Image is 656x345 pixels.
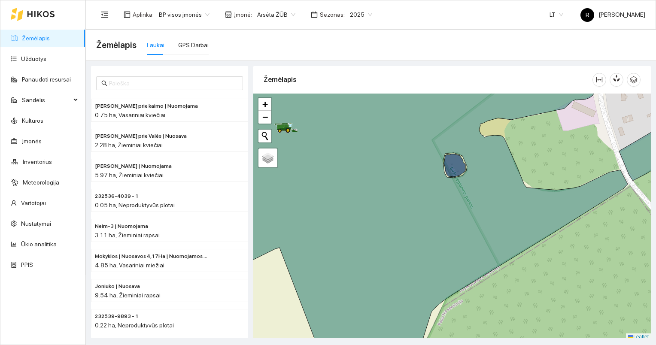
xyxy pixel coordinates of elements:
[95,222,148,230] span: Neim-3 | Nuomojama
[95,252,210,260] span: Mokyklos | Nuosavos 4,17Ha | Nuomojamos 0,68Ha
[124,11,131,18] span: layout
[21,261,33,268] a: PPIS
[350,8,372,21] span: 2025
[550,8,563,21] span: LT
[109,79,238,88] input: Paieška
[178,40,209,50] div: GPS Darbai
[320,10,345,19] span: Sezonas :
[95,262,164,269] span: 4.85 ha, Vasariniai miežiai
[234,10,252,19] span: Įmonė :
[628,334,649,340] a: Leaflet
[95,232,160,239] span: 3.11 ha, Žieminiai rapsai
[257,8,295,21] span: Arsėta ŽŪB
[258,98,271,111] a: Zoom in
[593,76,606,83] span: column-width
[22,117,43,124] a: Kultūros
[258,130,271,142] button: Initiate a new search
[95,202,175,209] span: 0.05 ha, Neproduktyvūs plotai
[95,132,187,140] span: Rolando prie Valės | Nuosava
[264,67,592,92] div: Žemėlapis
[95,102,198,110] span: Rolando prie kaimo | Nuomojama
[95,162,172,170] span: Ginaičių Valiaus | Nuomojama
[95,312,139,321] span: 232539-9893 - 1
[21,200,46,206] a: Vartotojai
[96,6,113,23] button: menu-fold
[147,40,164,50] div: Laukai
[22,91,71,109] span: Sandėlis
[22,76,71,83] a: Panaudoti resursai
[101,11,109,18] span: menu-fold
[95,192,139,200] span: 232536-4039 - 1
[22,138,42,145] a: Įmonės
[159,8,210,21] span: BP visos įmonės
[95,142,163,148] span: 2.28 ha, Žieminiai kviečiai
[22,35,50,42] a: Žemėlapis
[262,99,268,109] span: +
[21,241,57,248] a: Ūkio analitika
[95,112,165,118] span: 0.75 ha, Vasariniai kviečiai
[21,55,46,62] a: Užduotys
[21,220,51,227] a: Nustatymai
[96,38,137,52] span: Žemėlapis
[95,172,164,179] span: 5.97 ha, Žieminiai kviečiai
[258,148,277,167] a: Layers
[225,11,232,18] span: shop
[580,11,645,18] span: [PERSON_NAME]
[592,73,606,87] button: column-width
[262,112,268,122] span: −
[586,8,589,22] span: R
[23,158,52,165] a: Inventorius
[101,80,107,86] span: search
[95,322,174,329] span: 0.22 ha, Neproduktyvūs plotai
[95,292,161,299] span: 9.54 ha, Žieminiai rapsai
[133,10,154,19] span: Aplinka :
[95,282,140,291] span: Joniuko | Nuosava
[258,111,271,124] a: Zoom out
[311,11,318,18] span: calendar
[23,179,59,186] a: Meteorologija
